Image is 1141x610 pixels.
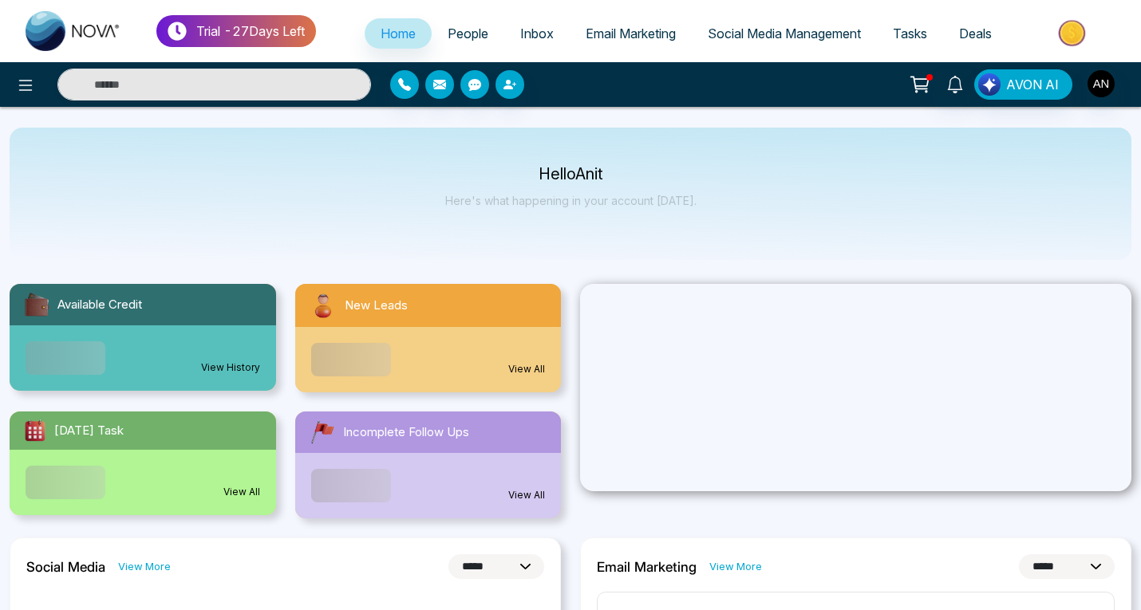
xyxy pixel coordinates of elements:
span: [DATE] Task [54,422,124,440]
a: View All [508,488,545,502]
a: View History [201,360,260,375]
a: Incomplete Follow UpsView All [286,411,571,518]
a: View More [118,559,171,574]
span: Social Media Management [708,26,861,41]
img: Market-place.gif [1016,15,1131,51]
button: AVON AI [974,69,1072,100]
p: Hello Anit [445,167,697,181]
a: View More [709,559,762,574]
span: Available Credit [57,296,142,314]
span: People [448,26,488,41]
span: Incomplete Follow Ups [343,423,469,442]
a: Email Marketing [570,18,692,49]
a: View All [223,485,260,499]
img: followUps.svg [308,418,337,447]
p: Here's what happening in your account [DATE]. [445,194,697,207]
span: Email Marketing [586,26,676,41]
img: User Avatar [1088,70,1115,97]
img: Nova CRM Logo [26,11,121,51]
a: Home [365,18,432,49]
a: Deals [943,18,1008,49]
img: newLeads.svg [308,290,338,321]
a: New LeadsView All [286,284,571,392]
a: Inbox [504,18,570,49]
span: Inbox [520,26,554,41]
a: View All [508,362,545,376]
span: Tasks [893,26,927,41]
span: Deals [959,26,992,41]
a: Social Media Management [692,18,877,49]
h2: Email Marketing [597,559,697,575]
h2: Social Media [26,559,105,575]
img: todayTask.svg [22,418,48,443]
span: Home [381,26,416,41]
span: New Leads [345,297,408,315]
a: People [432,18,504,49]
img: availableCredit.svg [22,290,51,319]
span: AVON AI [1006,75,1059,94]
p: Trial - 27 Days Left [196,22,305,41]
a: Tasks [877,18,943,49]
img: Lead Flow [978,73,1001,96]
